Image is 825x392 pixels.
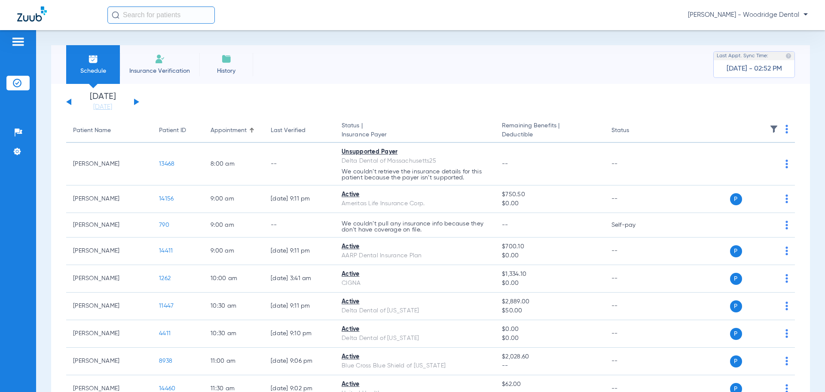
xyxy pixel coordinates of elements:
[159,358,172,364] span: 8938
[204,185,264,213] td: 9:00 AM
[264,265,335,293] td: [DATE] 3:41 AM
[204,293,264,320] td: 10:30 AM
[264,320,335,348] td: [DATE] 9:10 PM
[264,213,335,238] td: --
[204,265,264,293] td: 10:00 AM
[159,386,175,392] span: 14460
[211,126,247,135] div: Appointment
[66,348,152,375] td: [PERSON_NAME]
[342,361,488,370] div: Blue Cross Blue Shield of [US_STATE]
[264,143,335,185] td: --
[605,293,663,320] td: --
[264,238,335,265] td: [DATE] 9:11 PM
[66,320,152,348] td: [PERSON_NAME]
[785,302,788,310] img: group-dot-blue.svg
[688,11,808,19] span: [PERSON_NAME] - Woodridge Dental
[502,279,597,288] span: $0.00
[66,213,152,238] td: [PERSON_NAME]
[77,93,128,111] li: [DATE]
[730,193,742,205] span: P
[785,247,788,255] img: group-dot-blue.svg
[204,238,264,265] td: 9:00 AM
[159,275,171,281] span: 1262
[502,251,597,260] span: $0.00
[66,143,152,185] td: [PERSON_NAME]
[502,161,508,167] span: --
[342,334,488,343] div: Delta Dental of [US_STATE]
[271,126,306,135] div: Last Verified
[159,126,186,135] div: Patient ID
[502,222,508,228] span: --
[211,126,257,135] div: Appointment
[785,221,788,229] img: group-dot-blue.svg
[155,54,165,64] img: Manual Insurance Verification
[159,161,174,167] span: 13468
[502,334,597,343] span: $0.00
[66,265,152,293] td: [PERSON_NAME]
[342,251,488,260] div: AARP Dental Insurance Plan
[159,222,169,228] span: 790
[264,293,335,320] td: [DATE] 9:11 PM
[271,126,328,135] div: Last Verified
[502,297,597,306] span: $2,889.00
[502,190,597,199] span: $750.50
[502,306,597,315] span: $50.00
[785,329,788,338] img: group-dot-blue.svg
[502,199,597,208] span: $0.00
[605,348,663,375] td: --
[342,380,488,389] div: Active
[605,320,663,348] td: --
[73,67,113,75] span: Schedule
[66,185,152,213] td: [PERSON_NAME]
[342,306,488,315] div: Delta Dental of [US_STATE]
[785,194,788,203] img: group-dot-blue.svg
[785,53,791,59] img: last sync help info
[159,126,197,135] div: Patient ID
[605,119,663,143] th: Status
[730,328,742,340] span: P
[342,130,488,139] span: Insurance Payer
[730,355,742,367] span: P
[342,221,488,233] p: We couldn’t pull any insurance info because they don’t have coverage on file.
[730,300,742,312] span: P
[159,248,173,254] span: 14411
[502,325,597,334] span: $0.00
[502,352,597,361] span: $2,028.60
[342,270,488,279] div: Active
[730,273,742,285] span: P
[264,185,335,213] td: [DATE] 9:11 PM
[770,125,778,133] img: filter.svg
[342,190,488,199] div: Active
[159,303,174,309] span: 11447
[342,325,488,334] div: Active
[204,143,264,185] td: 8:00 AM
[785,125,788,133] img: group-dot-blue.svg
[605,238,663,265] td: --
[17,6,47,22] img: Zuub Logo
[342,199,488,208] div: Ameritas Life Insurance Corp.
[502,242,597,251] span: $700.10
[126,67,193,75] span: Insurance Verification
[717,52,768,60] span: Last Appt. Sync Time:
[107,6,215,24] input: Search for patients
[221,54,232,64] img: History
[264,348,335,375] td: [DATE] 9:06 PM
[785,357,788,365] img: group-dot-blue.svg
[495,119,604,143] th: Remaining Benefits |
[342,157,488,166] div: Delta Dental of Massachusetts25
[785,160,788,168] img: group-dot-blue.svg
[342,169,488,181] p: We couldn’t retrieve the insurance details for this patient because the payer isn’t supported.
[502,130,597,139] span: Deductible
[502,380,597,389] span: $62.00
[335,119,495,143] th: Status |
[502,361,597,370] span: --
[342,297,488,306] div: Active
[204,213,264,238] td: 9:00 AM
[342,148,488,157] div: Unsupported Payer
[88,54,98,64] img: Schedule
[77,103,128,111] a: [DATE]
[204,348,264,375] td: 11:00 AM
[112,11,119,19] img: Search Icon
[342,242,488,251] div: Active
[342,279,488,288] div: CIGNA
